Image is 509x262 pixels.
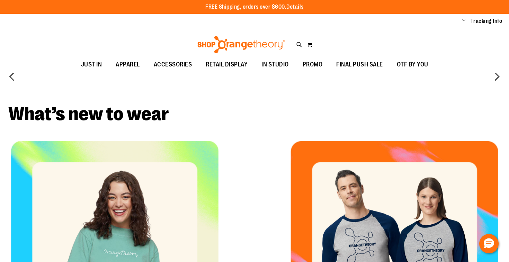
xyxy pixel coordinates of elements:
[199,57,254,73] a: RETAIL DISPLAY
[206,57,248,72] span: RETAIL DISPLAY
[303,57,323,72] span: PROMO
[397,57,428,72] span: OTF BY YOU
[5,70,19,83] button: prev
[116,57,140,72] span: APPAREL
[286,4,304,10] a: Details
[261,57,289,72] span: IN STUDIO
[329,57,390,73] a: FINAL PUSH SALE
[390,57,435,73] a: OTF BY YOU
[147,57,199,73] a: ACCESSORIES
[205,3,304,11] p: FREE Shipping, orders over $600.
[479,234,499,253] button: Hello, have a question? Let’s chat.
[74,57,109,73] a: JUST IN
[109,57,147,73] a: APPAREL
[462,18,465,25] button: Account menu
[81,57,102,72] span: JUST IN
[336,57,383,72] span: FINAL PUSH SALE
[296,57,330,73] a: PROMO
[196,36,286,53] img: Shop Orangetheory
[154,57,192,72] span: ACCESSORIES
[490,70,504,83] button: next
[471,17,502,25] a: Tracking Info
[8,105,501,124] h2: What’s new to wear
[254,57,296,73] a: IN STUDIO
